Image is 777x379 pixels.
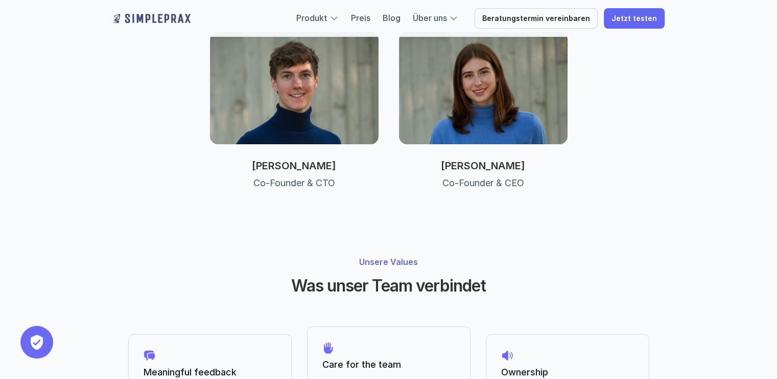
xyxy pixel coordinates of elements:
a: Produkt [296,13,327,23]
p: Meaningful feedback [144,367,276,378]
p: Care for the team [322,359,455,370]
p: Co-Founder & CTO [210,177,379,189]
p: Jetzt testen [611,14,657,23]
h2: Was unser Team verbindet [261,276,516,296]
a: Über uns [413,13,447,23]
a: Blog [383,13,401,23]
p: Ownership [501,367,634,378]
a: Preis [351,13,370,23]
p: Beratungstermin vereinbaren [482,14,590,23]
p: Unsere Values [193,256,585,268]
p: Co-Founder & CEO [399,177,568,189]
a: Jetzt testen [604,8,665,29]
p: [PERSON_NAME] [399,160,568,172]
a: Beratungstermin vereinbaren [475,8,598,29]
p: [PERSON_NAME] [210,160,379,172]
